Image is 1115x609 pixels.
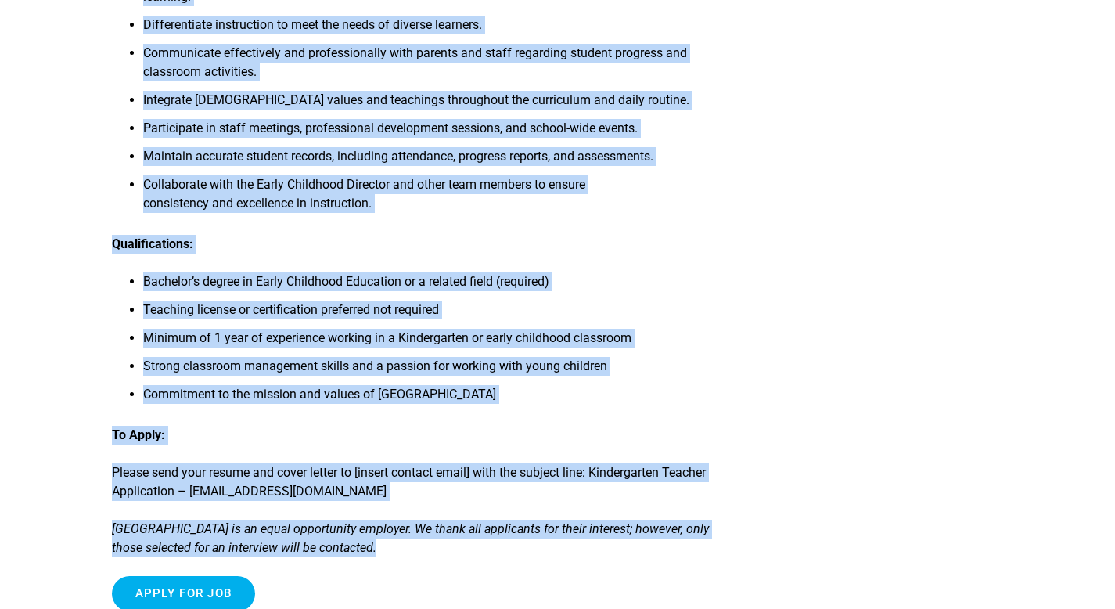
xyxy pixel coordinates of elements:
[143,91,717,119] li: Integrate [DEMOGRAPHIC_DATA] values and teachings throughout the curriculum and daily routine.
[112,463,717,501] p: Please send your resume and cover letter to [insert contact email] with the subject line: Kinderg...
[143,175,717,222] li: Collaborate with the Early Childhood Director and other team members to ensure consistency and ex...
[143,357,717,385] li: Strong classroom management skills and a passion for working with young children
[143,16,717,44] li: Differentiate instruction to meet the needs of diverse learners.
[143,272,717,301] li: Bachelor’s degree in Early Childhood Education or a related field (required)
[143,44,717,91] li: Communicate effectively and professionally with parents and staff regarding student progress and ...
[112,427,165,442] strong: To Apply:
[112,236,193,251] strong: Qualifications:
[143,301,717,329] li: Teaching license or certification preferred not required
[112,521,709,555] em: [GEOGRAPHIC_DATA] is an equal opportunity employer. We thank all applicants for their interest; h...
[143,385,717,413] li: Commitment to the mission and values of [GEOGRAPHIC_DATA]
[143,119,717,147] li: Participate in staff meetings, professional development sessions, and school-wide events.
[143,147,717,175] li: Maintain accurate student records, including attendance, progress reports, and assessments.
[143,329,717,357] li: Minimum of 1 year of experience working in a Kindergarten or early childhood classroom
